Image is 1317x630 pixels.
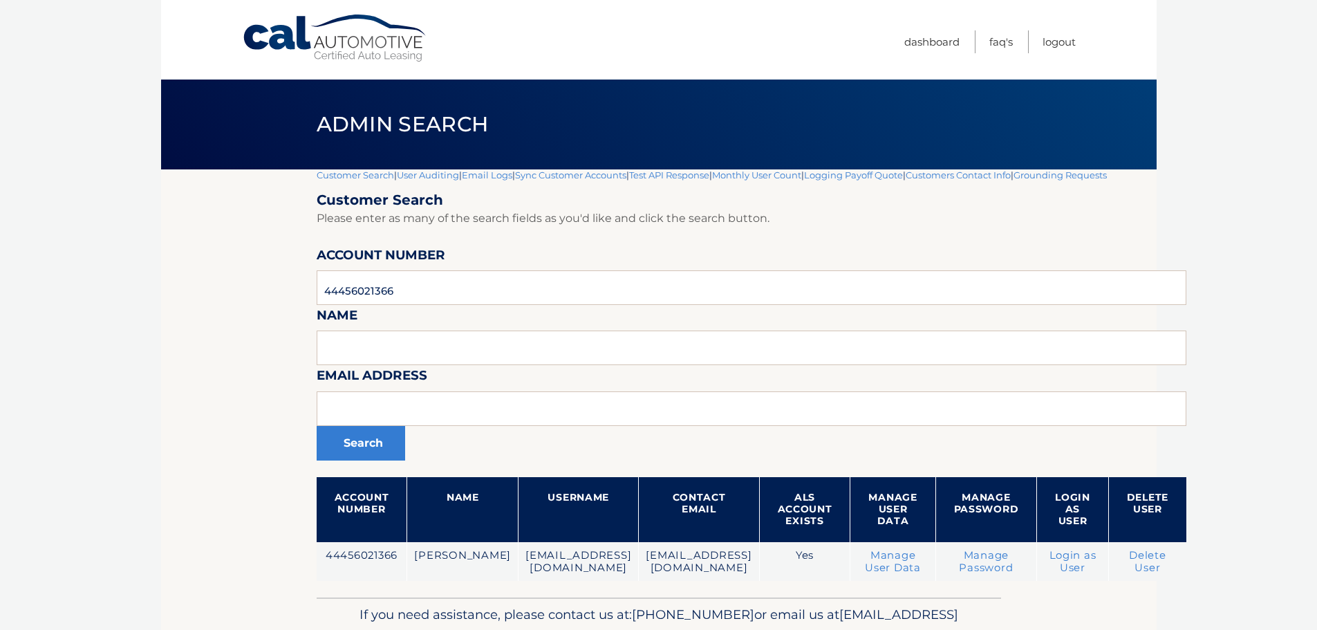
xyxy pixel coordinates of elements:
th: Manage Password [935,477,1037,542]
a: Manage Password [959,549,1013,574]
a: Delete User [1129,549,1166,574]
td: [EMAIL_ADDRESS][DOMAIN_NAME] [519,542,639,582]
a: Login as User [1049,549,1096,574]
a: Customers Contact Info [906,169,1011,180]
a: Test API Response [629,169,709,180]
a: User Auditing [397,169,459,180]
th: Contact Email [639,477,759,542]
th: ALS Account Exists [759,477,850,542]
h2: Customer Search [317,192,1186,209]
span: Admin Search [317,111,489,137]
td: [PERSON_NAME] [407,542,519,582]
a: Dashboard [904,30,960,53]
a: Logout [1043,30,1076,53]
a: FAQ's [989,30,1013,53]
a: Manage User Data [865,549,921,574]
span: [PHONE_NUMBER] [632,606,754,622]
th: Account Number [317,477,407,542]
a: Logging Payoff Quote [804,169,903,180]
p: Please enter as many of the search fields as you'd like and click the search button. [317,209,1186,228]
td: 44456021366 [317,542,407,582]
label: Email Address [317,365,427,391]
th: Manage User Data [850,477,935,542]
th: Name [407,477,519,542]
th: Delete User [1108,477,1186,542]
div: | | | | | | | | [317,169,1186,597]
a: Grounding Requests [1014,169,1107,180]
button: Search [317,426,405,461]
td: [EMAIL_ADDRESS][DOMAIN_NAME] [639,542,759,582]
label: Name [317,305,357,331]
a: Monthly User Count [712,169,801,180]
a: Sync Customer Accounts [515,169,626,180]
th: Username [519,477,639,542]
label: Account Number [317,245,445,270]
a: Email Logs [462,169,512,180]
a: Cal Automotive [242,14,429,63]
th: Login as User [1037,477,1109,542]
a: Customer Search [317,169,394,180]
td: Yes [759,542,850,582]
